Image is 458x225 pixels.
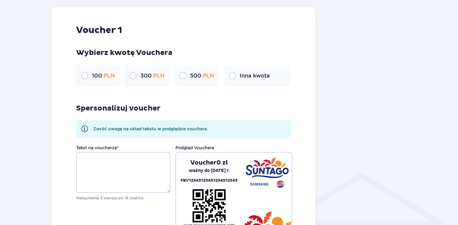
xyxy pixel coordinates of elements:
label: Tekst na voucherze * [76,145,119,151]
p: Spersonalizuj voucher [76,104,160,113]
p: ważny do [DATE] r. [189,167,230,175]
span: PLN [203,72,214,79]
p: Voucher 0 zł [190,159,228,167]
p: Zwróć uwagę na układ tekstu w podglądzie vouchera. [93,126,208,132]
span: PLN [104,72,115,79]
p: Wybierz kwotę Vouchera [76,48,291,57]
p: Podgląd Vouchera [175,145,214,151]
p: FBV12345123451234512345 [181,177,238,184]
p: Maksymalnie 3 wiersze po 18 znaków [76,195,171,201]
p: 300 [140,72,164,79]
span: PLN [153,72,164,79]
p: 100 [92,72,115,79]
img: Suntago - Samsung - Pepsi [245,158,289,188]
p: 500 [190,72,214,79]
p: Inna kwota [240,72,270,79]
p: Voucher 1 [76,24,122,36]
